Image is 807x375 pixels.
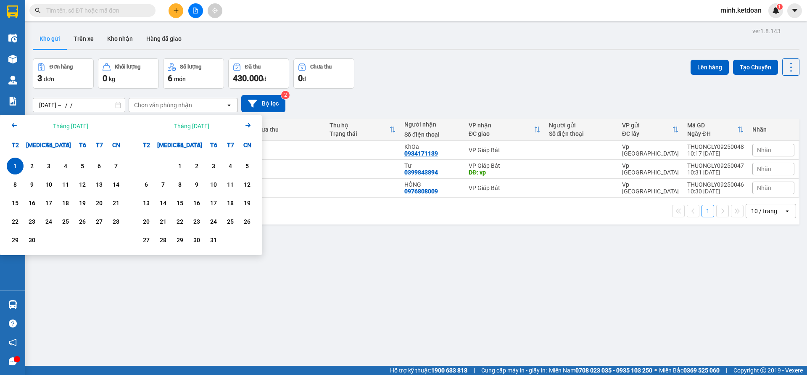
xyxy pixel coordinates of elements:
[108,195,124,211] div: Choose Chủ Nhật, tháng 09 21 2025. It's available.
[8,300,17,309] img: warehouse-icon
[224,180,236,190] div: 11
[618,119,683,141] th: Toggle SortBy
[7,213,24,230] div: Choose Thứ Hai, tháng 09 22 2025. It's available.
[74,213,91,230] div: Choose Thứ Sáu, tháng 09 26 2025. It's available.
[155,232,171,248] div: Choose Thứ Ba, tháng 10 28 2025. It's available.
[325,119,400,141] th: Toggle SortBy
[239,176,256,193] div: Choose Chủ Nhật, tháng 10 12 2025. It's available.
[7,195,24,211] div: Choose Thứ Hai, tháng 09 15 2025. It's available.
[224,217,236,227] div: 25
[157,235,169,245] div: 28
[239,158,256,174] div: Choose Chủ Nhật, tháng 10 5 2025. It's available.
[193,8,198,13] span: file-add
[40,213,57,230] div: Choose Thứ Tư, tháng 09 24 2025. It's available.
[687,130,737,137] div: Ngày ĐH
[43,161,55,171] div: 3
[171,195,188,211] div: Choose Thứ Tư, tháng 10 15 2025. It's available.
[44,76,54,82] span: đơn
[24,137,40,153] div: [MEDICAL_DATA]
[140,180,152,190] div: 6
[9,357,17,365] span: message
[733,60,778,75] button: Tạo Chuyến
[222,195,239,211] div: Choose Thứ Bảy, tháng 10 18 2025. It's available.
[46,6,145,15] input: Tìm tên, số ĐT hoặc mã đơn
[752,26,781,36] div: ver 1.8.143
[140,235,152,245] div: 27
[298,73,303,83] span: 0
[24,213,40,230] div: Choose Thứ Ba, tháng 09 23 2025. It's available.
[171,213,188,230] div: Choose Thứ Tư, tháng 10 22 2025. It's available.
[91,195,108,211] div: Choose Thứ Bảy, tháng 09 20 2025. It's available.
[74,137,91,153] div: T6
[469,122,534,129] div: VP nhận
[57,213,74,230] div: Choose Thứ Năm, tháng 09 25 2025. It's available.
[173,8,179,13] span: plus
[469,130,534,137] div: ĐC giao
[208,217,219,227] div: 24
[174,76,186,82] span: món
[233,73,263,83] span: 430.000
[228,58,289,89] button: Đã thu430.000đ
[404,143,460,150] div: KhOa
[168,73,172,83] span: 6
[155,137,171,153] div: [MEDICAL_DATA]
[239,137,256,153] div: CN
[33,29,67,49] button: Kho gửi
[404,150,438,157] div: 0934171139
[191,235,203,245] div: 30
[691,60,729,75] button: Lên hàng
[76,217,88,227] div: 26
[43,180,55,190] div: 10
[469,185,541,191] div: VP Giáp Bát
[24,232,40,248] div: Choose Thứ Ba, tháng 09 30 2025. It's available.
[140,198,152,208] div: 13
[191,198,203,208] div: 16
[208,161,219,171] div: 3
[239,195,256,211] div: Choose Chủ Nhật, tháng 10 19 2025. It's available.
[687,162,744,169] div: THUONGLY09250047
[74,176,91,193] div: Choose Thứ Sáu, tháng 09 12 2025. It's available.
[687,181,744,188] div: THUONGLY09250046
[191,217,203,227] div: 23
[622,143,679,157] div: Vp [GEOGRAPHIC_DATA]
[26,161,38,171] div: 2
[245,64,261,70] div: Đã thu
[74,158,91,174] div: Choose Thứ Sáu, tháng 09 5 2025. It's available.
[98,58,159,89] button: Khối lượng0kg
[93,161,105,171] div: 6
[35,8,41,13] span: search
[549,366,652,375] span: Miền Nam
[188,195,205,211] div: Choose Thứ Năm, tháng 10 16 2025. It's available.
[687,150,744,157] div: 10:17 [DATE]
[687,169,744,176] div: 10:31 [DATE]
[188,176,205,193] div: Choose Thứ Năm, tháng 10 9 2025. It's available.
[26,180,38,190] div: 9
[100,29,140,49] button: Kho nhận
[404,121,460,128] div: Người nhận
[208,180,219,190] div: 10
[7,176,24,193] div: Choose Thứ Hai, tháng 09 8 2025. It's available.
[171,176,188,193] div: Choose Thứ Tư, tháng 10 8 2025. It's available.
[222,158,239,174] div: Choose Thứ Bảy, tháng 10 4 2025. It's available.
[174,198,186,208] div: 15
[226,102,232,108] svg: open
[91,176,108,193] div: Choose Thứ Bảy, tháng 09 13 2025. It's available.
[702,205,714,217] button: 1
[7,5,18,18] img: logo-vxr
[241,95,285,112] button: Bộ lọc
[205,158,222,174] div: Choose Thứ Sáu, tháng 10 3 2025. It's available.
[575,367,652,374] strong: 0708 023 035 - 0935 103 250
[40,176,57,193] div: Choose Thứ Tư, tháng 09 10 2025. It's available.
[60,161,71,171] div: 4
[777,4,783,10] sup: 1
[239,213,256,230] div: Choose Chủ Nhật, tháng 10 26 2025. It's available.
[108,137,124,153] div: CN
[205,232,222,248] div: Choose Thứ Sáu, tháng 10 31 2025. It's available.
[60,198,71,208] div: 18
[687,122,737,129] div: Mã GD
[7,137,24,153] div: T2
[224,198,236,208] div: 18
[205,176,222,193] div: Choose Thứ Sáu, tháng 10 10 2025. It's available.
[243,120,253,130] svg: Arrow Right
[464,119,545,141] th: Toggle SortBy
